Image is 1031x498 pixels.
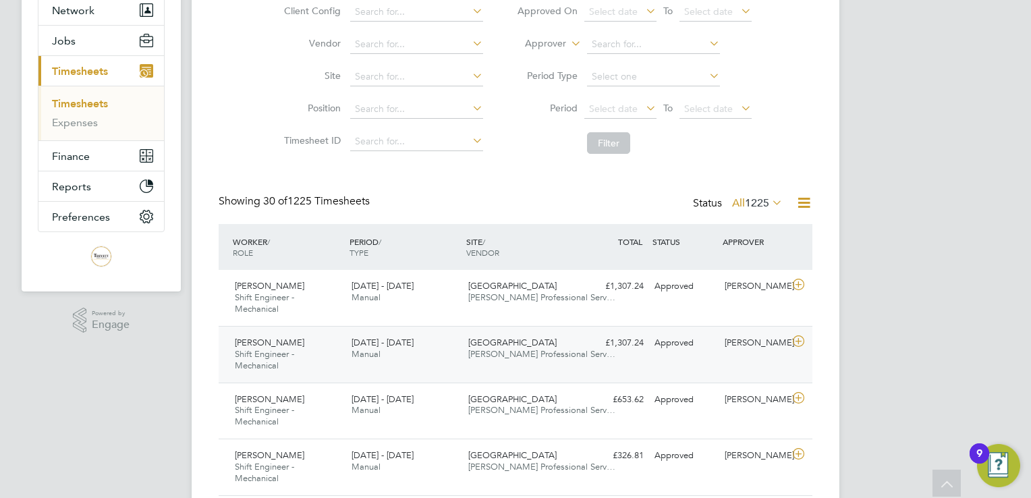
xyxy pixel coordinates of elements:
span: Reports [52,180,91,193]
span: Jobs [52,34,76,47]
div: Approved [649,389,719,411]
span: / [482,236,485,247]
span: [GEOGRAPHIC_DATA] [468,280,557,292]
div: £326.81 [579,445,649,467]
span: Select date [589,103,638,115]
span: Shift Engineer - Mechanical [235,292,294,314]
a: Timesheets [52,97,108,110]
label: Client Config [280,5,341,17]
label: Approver [505,37,566,51]
span: Shift Engineer - Mechanical [235,348,294,371]
div: £1,307.24 [579,275,649,298]
span: Manual [352,292,381,303]
span: To [659,2,677,20]
span: Powered by [92,308,130,319]
span: To [659,99,677,117]
button: Open Resource Center, 9 new notifications [977,444,1020,487]
button: Filter [587,132,630,154]
span: Manual [352,461,381,472]
span: Select date [589,5,638,18]
a: Go to home page [38,246,165,267]
div: [PERSON_NAME] [719,275,789,298]
span: [PERSON_NAME] Professional Serv… [468,461,615,472]
span: [DATE] - [DATE] [352,337,414,348]
img: trevettgroup-logo-retina.png [90,246,112,267]
div: STATUS [649,229,719,254]
div: [PERSON_NAME] [719,445,789,467]
span: [PERSON_NAME] [235,393,304,405]
div: £1,307.24 [579,332,649,354]
button: Reports [38,171,164,201]
label: All [732,196,783,210]
span: 1225 [745,196,769,210]
button: Preferences [38,202,164,231]
span: / [267,236,270,247]
span: Timesheets [52,65,108,78]
label: Position [280,102,341,114]
span: Engage [92,319,130,331]
span: TOTAL [618,236,642,247]
span: [PERSON_NAME] Professional Serv… [468,292,615,303]
div: APPROVER [719,229,789,254]
span: TYPE [350,247,368,258]
div: 9 [976,453,982,471]
div: SITE [463,229,580,265]
span: [DATE] - [DATE] [352,280,414,292]
div: Timesheets [38,86,164,140]
span: [DATE] - [DATE] [352,449,414,461]
span: Select date [684,5,733,18]
span: 1225 Timesheets [263,194,370,208]
span: [GEOGRAPHIC_DATA] [468,337,557,348]
input: Select one [587,67,720,86]
input: Search for... [350,132,483,151]
input: Search for... [350,100,483,119]
div: Approved [649,445,719,467]
div: [PERSON_NAME] [719,389,789,411]
div: Showing [219,194,372,209]
span: Shift Engineer - Mechanical [235,461,294,484]
span: Select date [684,103,733,115]
div: PERIOD [346,229,463,265]
a: Powered byEngage [73,308,130,333]
label: Period Type [517,70,578,82]
span: [PERSON_NAME] Professional Serv… [468,404,615,416]
span: / [379,236,381,247]
button: Jobs [38,26,164,55]
span: Shift Engineer - Mechanical [235,404,294,427]
button: Timesheets [38,56,164,86]
span: VENDOR [466,247,499,258]
span: [PERSON_NAME] [235,337,304,348]
div: WORKER [229,229,346,265]
label: Period [517,102,578,114]
span: [GEOGRAPHIC_DATA] [468,393,557,405]
input: Search for... [587,35,720,54]
button: Finance [38,141,164,171]
input: Search for... [350,3,483,22]
span: [PERSON_NAME] Professional Serv… [468,348,615,360]
div: Status [693,194,785,213]
span: Manual [352,404,381,416]
span: [PERSON_NAME] [235,449,304,461]
input: Search for... [350,67,483,86]
label: Vendor [280,37,341,49]
span: [GEOGRAPHIC_DATA] [468,449,557,461]
div: [PERSON_NAME] [719,332,789,354]
span: ROLE [233,247,253,258]
label: Timesheet ID [280,134,341,146]
span: Preferences [52,211,110,223]
input: Search for... [350,35,483,54]
a: Expenses [52,116,98,129]
div: Approved [649,275,719,298]
span: [DATE] - [DATE] [352,393,414,405]
span: Finance [52,150,90,163]
span: [PERSON_NAME] [235,280,304,292]
label: Approved On [517,5,578,17]
div: Approved [649,332,719,354]
label: Site [280,70,341,82]
span: Network [52,4,94,17]
span: 30 of [263,194,287,208]
span: Manual [352,348,381,360]
div: £653.62 [579,389,649,411]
